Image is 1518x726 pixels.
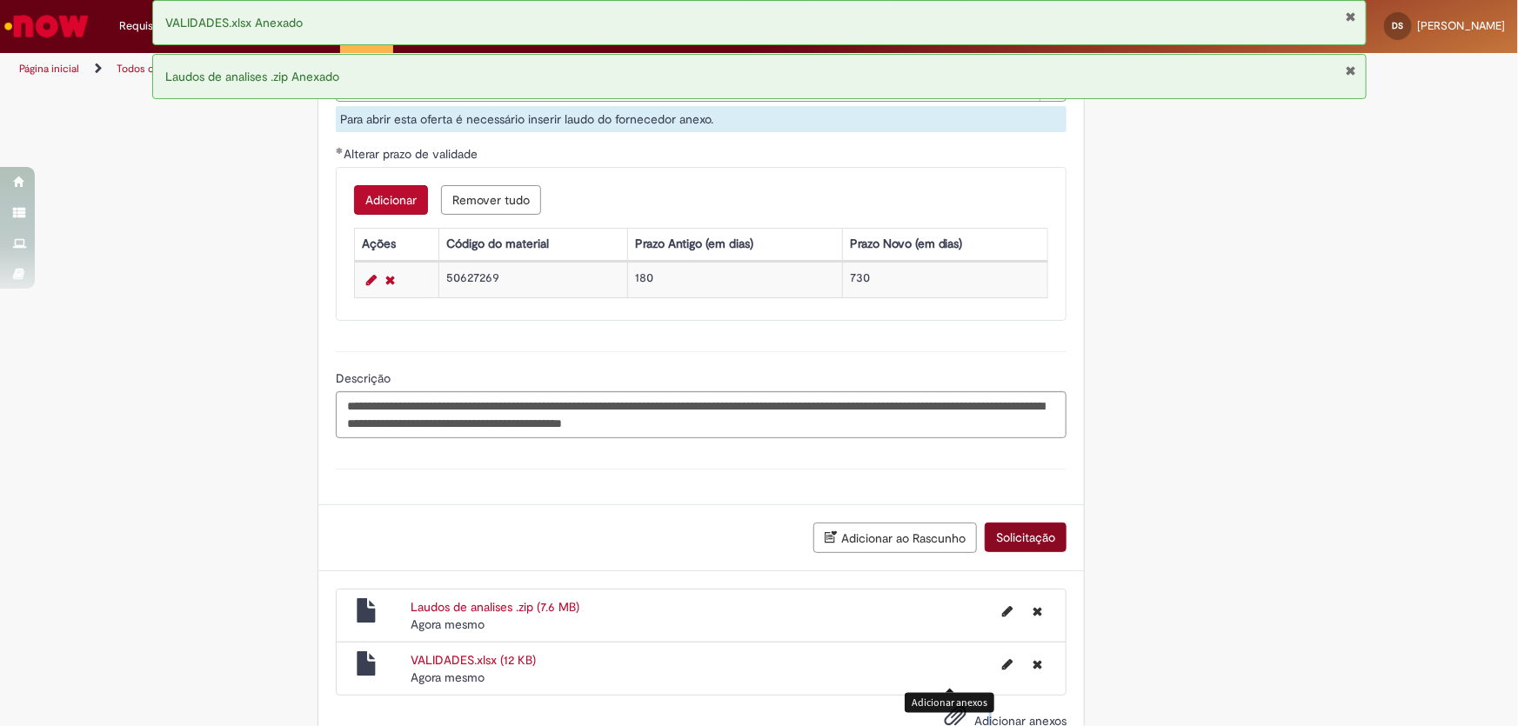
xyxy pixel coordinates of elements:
[1417,18,1505,33] span: [PERSON_NAME]
[842,228,1048,260] th: Prazo Novo (em dias)
[1022,651,1053,679] button: Excluir VALIDADES.xlsx
[411,616,485,632] span: Agora mesmo
[354,185,428,215] button: Add a row for Alterar prazo de validade
[381,270,399,290] a: Remover linha 1
[411,652,536,668] a: VALIDADES.xlsx (12 KB)
[1022,598,1053,626] button: Excluir Laudos de analises .zip
[992,651,1023,679] button: Editar nome de arquivo VALIDADES.xlsx
[628,228,842,260] th: Prazo Antigo (em dias)
[119,17,180,35] span: Requisições
[13,53,999,85] ul: Trilhas de página
[411,669,485,685] span: Agora mesmo
[336,147,344,154] span: Obrigatório Preenchido
[2,9,91,43] img: ServiceNow
[1393,20,1404,31] span: DS
[411,616,485,632] time: 29/09/2025 07:46:25
[905,693,994,713] div: Adicionar anexos
[336,106,1067,132] div: Para abrir esta oferta é necessário inserir laudo do fornecedor anexo.
[992,598,1023,626] button: Editar nome de arquivo Laudos de analises .zip
[1346,63,1357,77] button: Fechar Notificação
[985,523,1067,552] button: Solicitação
[411,599,579,615] a: Laudos de analises .zip (7.6 MB)
[336,370,394,386] span: Descrição
[842,262,1048,297] td: 730
[362,270,381,290] a: Editar Linha 1
[628,262,842,297] td: 180
[355,228,439,260] th: Ações
[441,185,541,215] button: Remove all rows for Alterar prazo de validade
[439,262,628,297] td: 50627269
[19,62,79,76] a: Página inicial
[336,391,1067,438] textarea: Descrição
[166,69,340,84] span: Laudos de analises .zip Anexado
[117,62,209,76] a: Todos os Catálogos
[411,669,485,685] time: 29/09/2025 07:46:14
[344,146,481,162] span: Alterar prazo de validade
[439,228,628,260] th: Código do material
[1346,10,1357,23] button: Fechar Notificação
[166,15,304,30] span: VALIDADES.xlsx Anexado
[813,523,977,553] button: Adicionar ao Rascunho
